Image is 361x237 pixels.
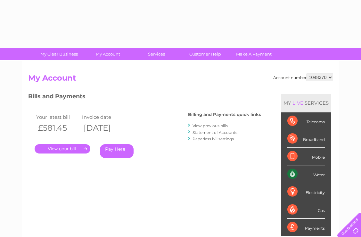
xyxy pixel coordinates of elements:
div: Telecoms [287,112,325,130]
a: . [35,144,90,154]
td: Invoice date [80,113,127,121]
div: Account number [273,74,333,81]
th: [DATE] [80,121,127,135]
a: Services [130,48,183,60]
td: Your latest bill [35,113,81,121]
a: Make A Payment [227,48,280,60]
div: Electricity [287,183,325,201]
div: LIVE [291,100,305,106]
div: MY SERVICES [281,94,331,112]
a: View previous bills [193,123,228,128]
div: Mobile [287,148,325,165]
a: Statement of Accounts [193,130,237,135]
div: Broadband [287,130,325,148]
div: Gas [287,201,325,219]
div: Payments [287,219,325,236]
a: Customer Help [179,48,232,60]
a: Paperless bill settings [193,136,234,141]
div: Water [287,165,325,183]
h3: Bills and Payments [28,92,261,103]
h2: My Account [28,74,333,86]
h4: Billing and Payments quick links [188,112,261,117]
a: Pay Here [100,144,134,158]
th: £581.45 [35,121,81,135]
a: My Clear Business [33,48,86,60]
a: My Account [81,48,134,60]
